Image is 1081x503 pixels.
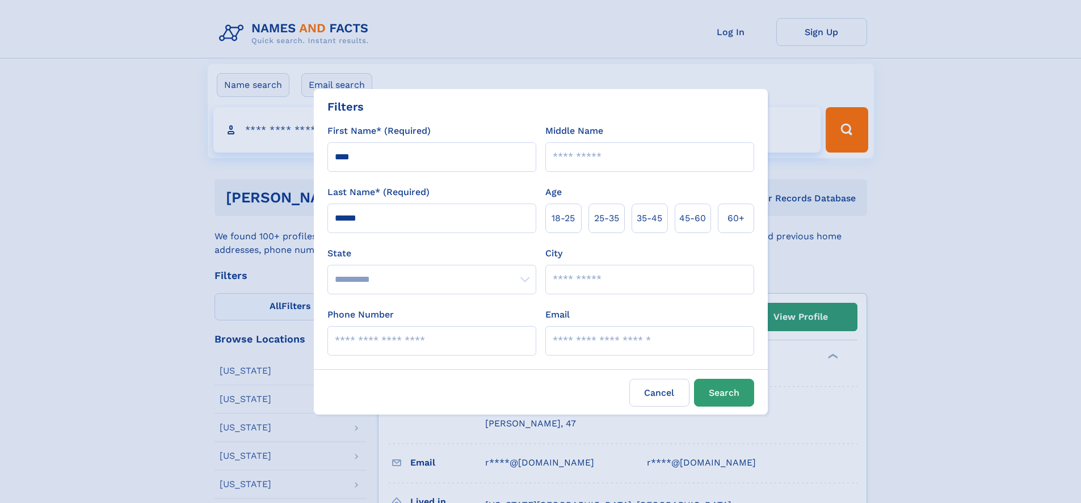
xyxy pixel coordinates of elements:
[694,379,754,407] button: Search
[545,247,562,260] label: City
[327,247,536,260] label: State
[545,308,570,322] label: Email
[327,124,431,138] label: First Name* (Required)
[552,212,575,225] span: 18‑25
[327,308,394,322] label: Phone Number
[637,212,662,225] span: 35‑45
[679,212,706,225] span: 45‑60
[327,185,430,199] label: Last Name* (Required)
[629,379,689,407] label: Cancel
[594,212,619,225] span: 25‑35
[545,185,562,199] label: Age
[327,98,364,115] div: Filters
[727,212,744,225] span: 60+
[545,124,603,138] label: Middle Name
